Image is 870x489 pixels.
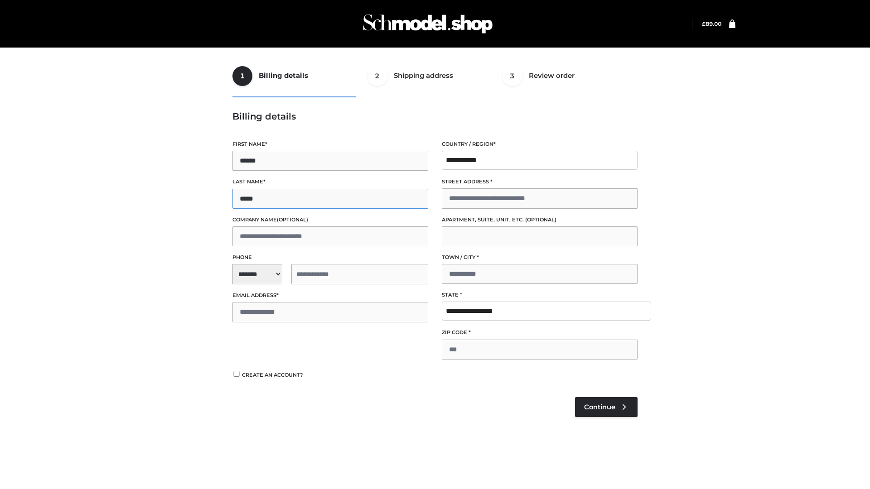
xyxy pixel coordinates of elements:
img: Schmodel Admin 964 [360,6,496,42]
label: Last name [232,177,428,186]
label: Country / Region [442,140,638,149]
a: Continue [575,397,638,417]
a: £89.00 [702,20,721,27]
span: £ [702,20,706,27]
label: ZIP Code [442,328,638,337]
span: (optional) [277,216,308,223]
label: First name [232,140,428,149]
input: Create an account? [232,371,241,377]
label: State [442,291,638,299]
label: Town / City [442,253,638,262]
h3: Billing details [232,111,638,122]
span: Continue [584,403,615,411]
label: Apartment, suite, unit, etc. [442,216,638,224]
label: Street address [442,177,638,186]
span: Create an account? [242,372,303,378]
label: Company name [232,216,428,224]
label: Email address [232,291,428,300]
span: (optional) [525,216,556,223]
bdi: 89.00 [702,20,721,27]
label: Phone [232,253,428,262]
